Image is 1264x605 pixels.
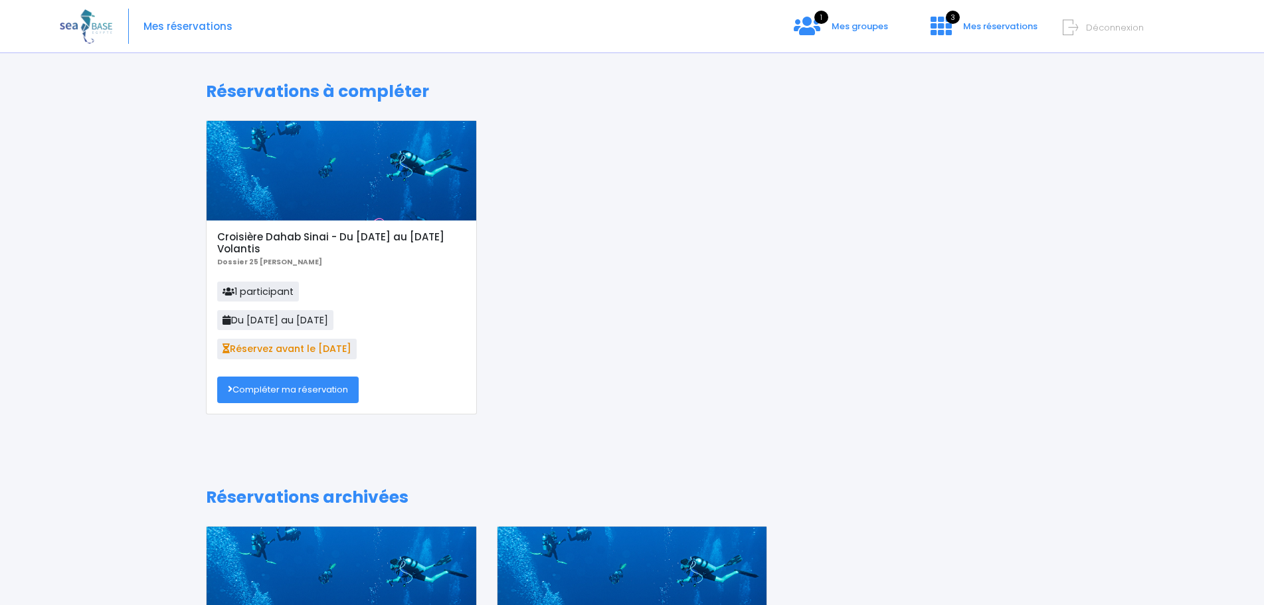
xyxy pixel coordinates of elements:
[217,231,465,255] h5: Croisière Dahab Sinai - Du [DATE] au [DATE] Volantis
[206,82,1058,102] h1: Réservations à compléter
[832,20,888,33] span: Mes groupes
[217,339,357,359] span: Réservez avant le [DATE]
[1086,21,1144,34] span: Déconnexion
[920,25,1045,37] a: 3 Mes réservations
[217,310,333,330] span: Du [DATE] au [DATE]
[217,257,322,267] b: Dossier 25 [PERSON_NAME]
[946,11,960,24] span: 3
[217,377,359,403] a: Compléter ma réservation
[814,11,828,24] span: 1
[783,25,899,37] a: 1 Mes groupes
[963,20,1038,33] span: Mes réservations
[206,487,1058,507] h1: Réservations archivées
[217,282,299,302] span: 1 participant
